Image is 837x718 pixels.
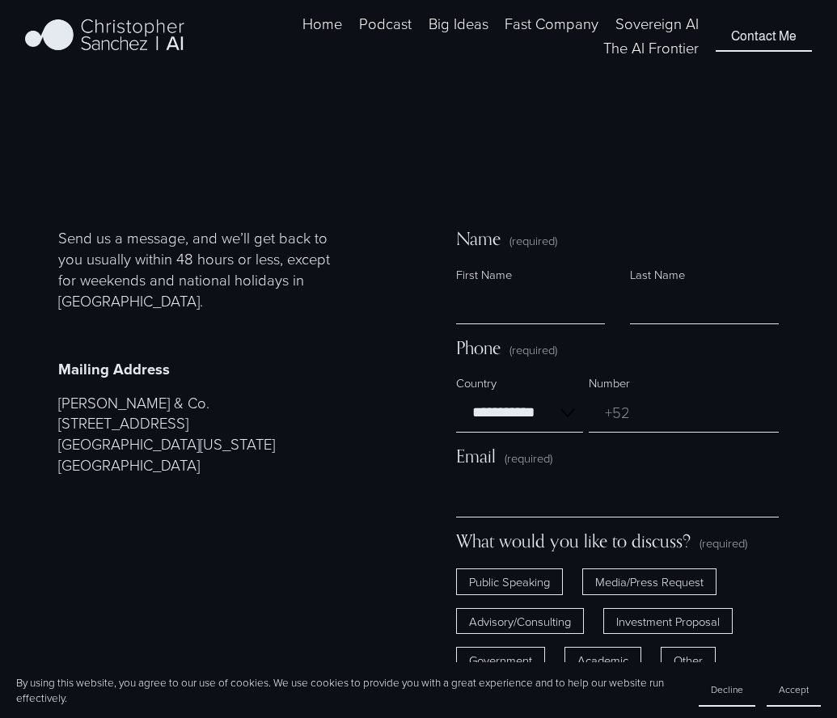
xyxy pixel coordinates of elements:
span: Advisory/Consulting [456,608,584,635]
span: Government [456,647,545,674]
span: Media/Press Request [582,568,717,595]
button: Accept [767,674,821,707]
span: Other [661,647,716,674]
span: Phone [456,337,501,359]
a: folder dropdown [505,13,598,37]
span: Academic [564,647,641,674]
div: Last Name [630,266,779,286]
a: Podcast [359,13,412,37]
a: Sovereign AI [615,13,699,37]
a: folder dropdown [429,13,488,37]
span: (required) [509,344,557,356]
span: Accept [779,682,809,696]
span: Public Speaking [456,568,563,595]
span: (required) [505,450,552,467]
a: Contact Me [716,21,812,52]
div: First Name [456,266,605,286]
span: (required) [700,534,747,551]
span: Big Ideas [429,14,488,35]
button: Decline [699,674,755,707]
div: Number [589,374,779,395]
div: Country [456,374,583,395]
span: Investment Proposal [603,608,733,635]
span: Fast Company [505,14,598,35]
p: Send us a message, and we’ll get back to you usually within 48 hours or less, except for weekends... [58,228,348,312]
span: What would you like to discuss? [456,530,691,552]
p: [PERSON_NAME] & Co. [STREET_ADDRESS] [GEOGRAPHIC_DATA][US_STATE] [GEOGRAPHIC_DATA] [58,393,348,477]
p: By using this website, you agree to our use of cookies. We use cookies to provide you with a grea... [16,675,683,706]
strong: Mailing Address [58,358,170,380]
a: Home [302,13,342,37]
span: (required) [509,234,557,247]
img: Christopher Sanchez | AI [25,16,184,57]
a: The AI Frontier [603,36,699,61]
span: Name [456,228,501,250]
span: Email [456,446,496,467]
span: Decline [711,682,743,696]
